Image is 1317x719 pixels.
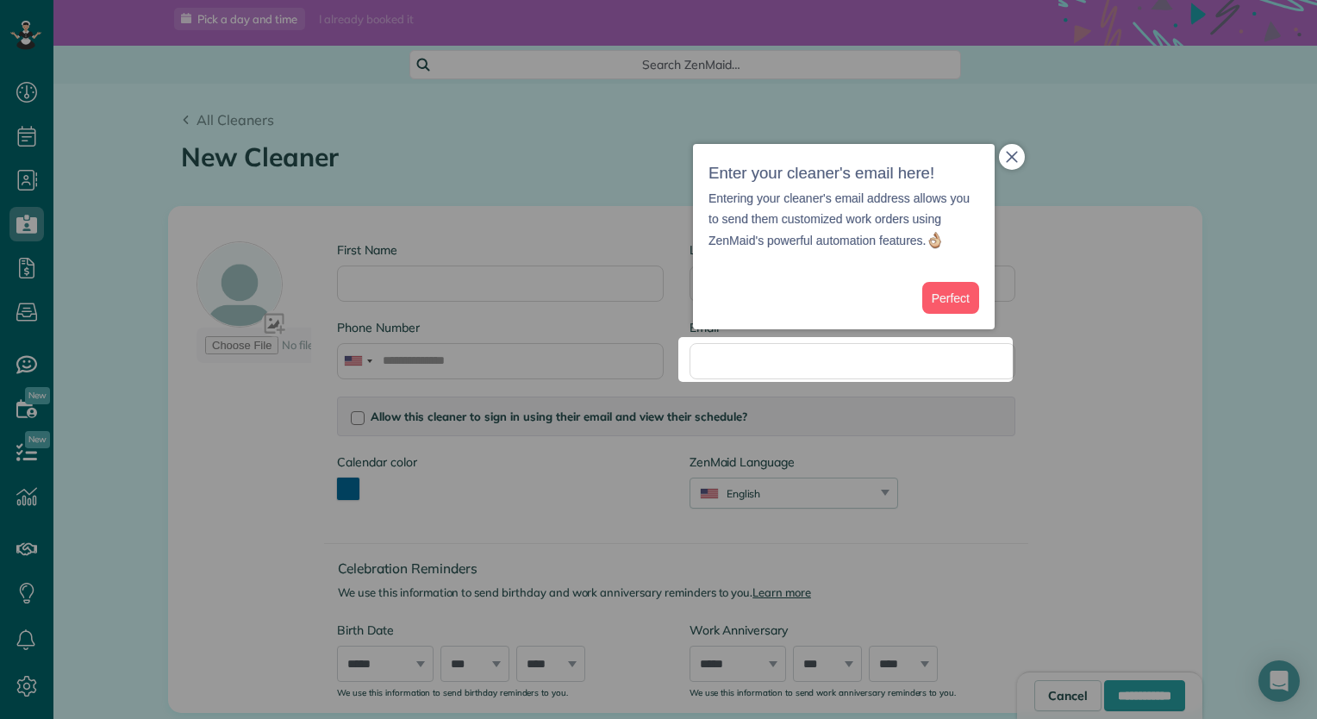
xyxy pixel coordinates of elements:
img: :ok_hand: [926,231,944,249]
button: close, [999,144,1025,170]
button: Perfect [922,282,979,314]
p: Entering your cleaner's email address allows you to send them customized work orders using ZenMai... [708,188,979,252]
h3: Enter your cleaner's email here! [708,159,979,188]
div: Enter your cleaner&amp;#39;s email here!Entering your cleaner&amp;#39;s email address allows you ... [693,144,995,329]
